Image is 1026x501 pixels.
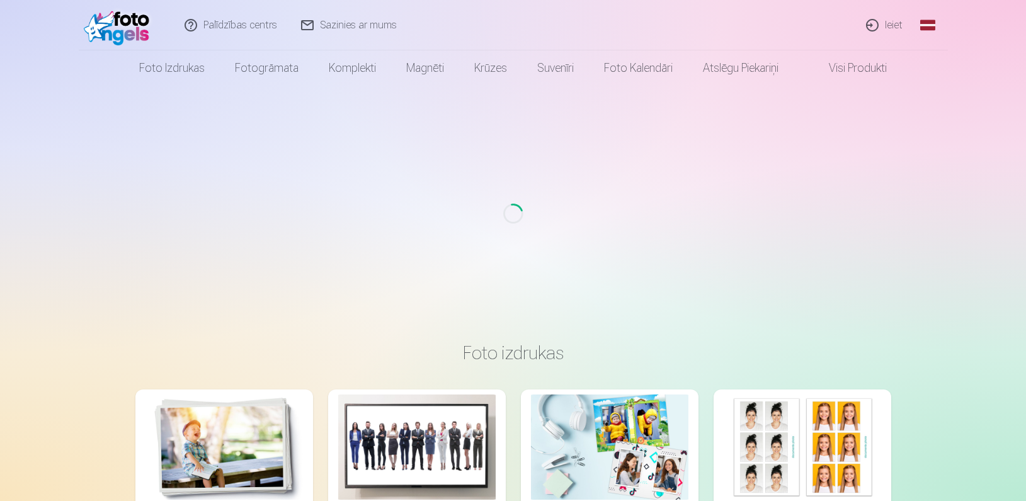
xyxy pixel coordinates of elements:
[589,50,688,86] a: Foto kalendāri
[688,50,794,86] a: Atslēgu piekariņi
[124,50,220,86] a: Foto izdrukas
[314,50,391,86] a: Komplekti
[531,394,688,500] img: Foto kolāža no divām fotogrāfijām
[522,50,589,86] a: Suvenīri
[794,50,902,86] a: Visi produkti
[220,50,314,86] a: Fotogrāmata
[724,394,881,500] img: Foto izdrukas dokumentiem
[338,394,496,500] img: Augstas kvalitātes grupu fotoattēlu izdrukas
[84,5,156,45] img: /fa1
[145,342,881,364] h3: Foto izdrukas
[459,50,522,86] a: Krūzes
[391,50,459,86] a: Magnēti
[145,394,303,500] img: Augstas kvalitātes fotoattēlu izdrukas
